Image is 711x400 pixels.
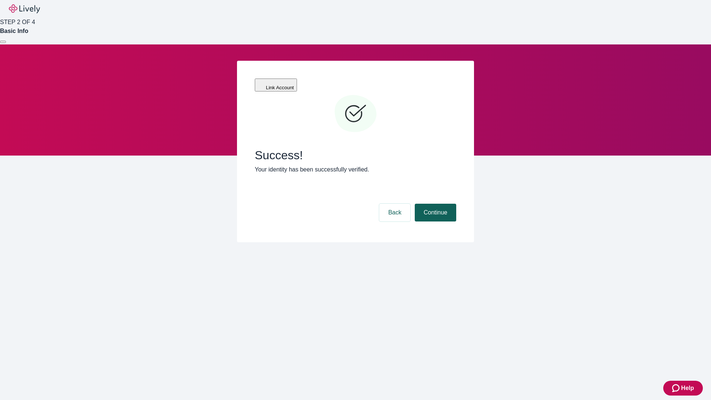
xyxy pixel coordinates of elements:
button: Continue [415,204,456,221]
button: Zendesk support iconHelp [663,381,703,396]
span: Success! [255,148,456,162]
svg: Checkmark icon [333,92,378,136]
button: Link Account [255,79,297,91]
p: Your identity has been successfully verified. [255,165,456,174]
img: Lively [9,4,40,13]
span: Help [681,384,694,393]
svg: Zendesk support icon [672,384,681,393]
button: Back [379,204,410,221]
